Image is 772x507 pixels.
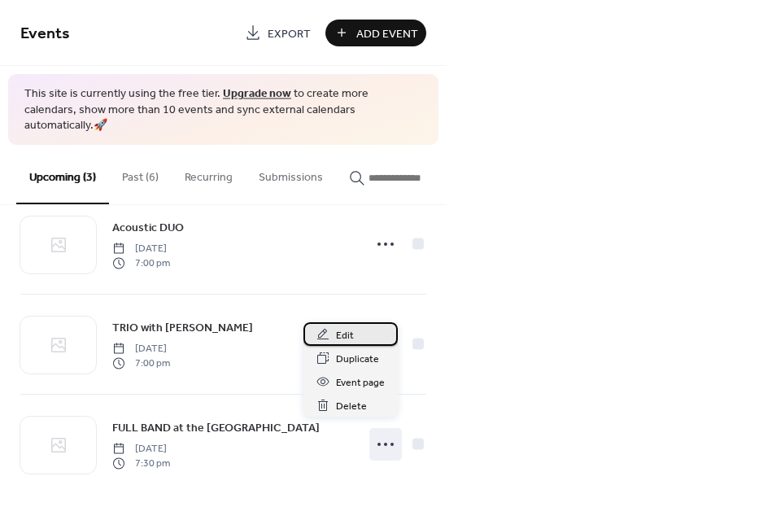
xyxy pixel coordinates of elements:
[109,145,172,203] button: Past (6)
[336,327,354,344] span: Edit
[112,318,253,337] a: TRIO with [PERSON_NAME]
[112,457,170,471] span: 7:30 pm
[336,398,367,415] span: Delete
[112,418,320,437] a: FULL BAND at the [GEOGRAPHIC_DATA]
[246,145,336,203] button: Submissions
[237,20,319,46] a: Export
[112,218,184,237] a: Acoustic DUO
[356,25,418,42] span: Add Event
[20,18,70,50] span: Events
[112,219,184,236] span: Acoustic DUO
[325,20,426,46] button: Add Event
[112,319,253,336] span: TRIO with [PERSON_NAME]
[112,341,170,356] span: [DATE]
[24,86,422,134] span: This site is currently using the free tier. to create more calendars, show more than 10 events an...
[112,241,170,256] span: [DATE]
[223,83,291,105] a: Upgrade now
[112,441,170,456] span: [DATE]
[16,145,109,204] button: Upcoming (3)
[336,374,385,391] span: Event page
[336,351,379,368] span: Duplicate
[268,25,311,42] span: Export
[112,356,170,371] span: 7:00 pm
[172,145,246,203] button: Recurring
[112,256,170,271] span: 7:00 pm
[112,419,320,436] span: FULL BAND at the [GEOGRAPHIC_DATA]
